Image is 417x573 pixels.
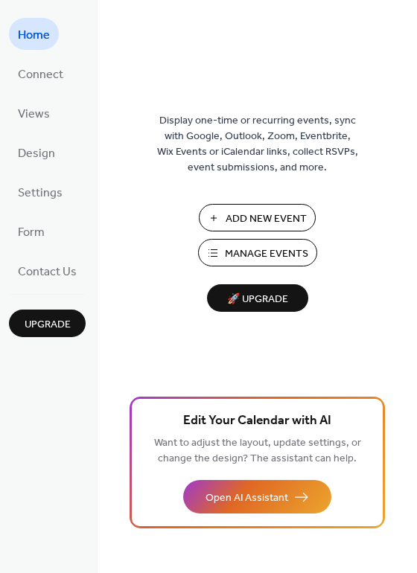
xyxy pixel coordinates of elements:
[225,246,308,262] span: Manage Events
[9,310,86,337] button: Upgrade
[9,255,86,286] a: Contact Us
[18,221,45,244] span: Form
[199,204,316,231] button: Add New Event
[198,239,317,266] button: Manage Events
[9,176,71,208] a: Settings
[9,18,59,50] a: Home
[226,211,307,227] span: Add New Event
[9,57,72,89] a: Connect
[9,215,54,247] a: Form
[18,260,77,284] span: Contact Us
[206,490,288,506] span: Open AI Assistant
[18,142,55,165] span: Design
[207,284,308,312] button: 🚀 Upgrade
[18,103,50,126] span: Views
[18,63,63,86] span: Connect
[9,136,64,168] a: Design
[216,289,299,310] span: 🚀 Upgrade
[183,411,331,432] span: Edit Your Calendar with AI
[9,97,59,129] a: Views
[25,317,71,333] span: Upgrade
[18,182,63,205] span: Settings
[183,480,331,513] button: Open AI Assistant
[18,24,50,47] span: Home
[154,433,361,469] span: Want to adjust the layout, update settings, or change the design? The assistant can help.
[157,113,358,176] span: Display one-time or recurring events, sync with Google, Outlook, Zoom, Eventbrite, Wix Events or ...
